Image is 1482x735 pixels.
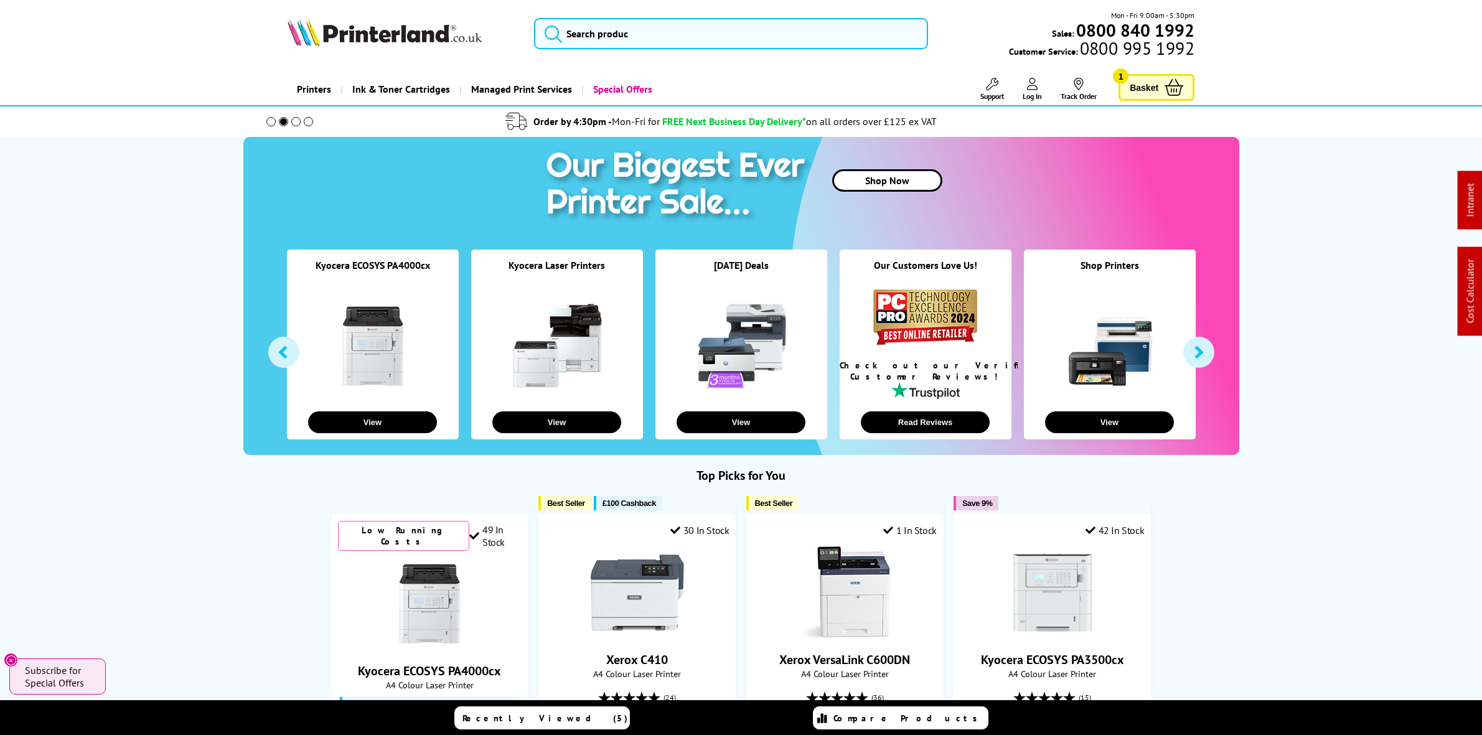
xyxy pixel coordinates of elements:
[603,499,656,508] span: £100 Cashback
[492,411,621,433] button: View
[591,629,684,642] a: Xerox C410
[980,91,1004,101] span: Support
[662,115,806,128] span: FREE Next Business Day Delivery*
[832,169,942,192] a: Shop Now
[962,499,992,508] span: Save 9%
[352,73,450,105] span: Ink & Toner Cartridges
[545,668,729,680] span: A4 Colour Laser Printer
[594,496,662,510] button: £100 Cashback
[833,713,984,724] span: Compare Products
[806,115,937,128] div: on all orders over £125 ex VAT
[1074,24,1194,36] a: 0800 840 1992
[1023,78,1042,101] a: Log In
[1076,19,1194,42] b: 0800 840 1992
[1119,74,1194,101] a: Basket 1
[340,73,459,105] a: Ink & Toner Cartridges
[547,499,585,508] span: Best Seller
[288,19,482,46] img: Printerland Logo
[338,679,522,691] span: A4 Colour Laser Printer
[813,706,988,729] a: Compare Products
[4,653,18,667] button: Close
[454,706,630,729] a: Recently Viewed (5)
[1086,524,1144,536] div: 42 In Stock
[840,259,1011,287] div: Our Customers Love Us!
[1024,259,1196,287] div: Shop Printers
[1111,9,1194,21] span: Mon - Fri 9:00am - 5:30pm
[1079,686,1091,709] span: (15)
[25,664,93,689] span: Subscribe for Special Offers
[591,546,684,639] img: Xerox C410
[883,524,937,536] div: 1 In Stock
[1464,260,1476,324] a: Cost Calculator
[981,652,1124,668] a: Kyocera ECOSYS PA3500cx
[533,115,660,128] span: Order by 4:30pm -
[459,73,581,105] a: Managed Print Services
[462,713,628,724] span: Recently Viewed (5)
[798,546,891,639] img: Xerox VersaLink C600DN
[840,360,1011,382] div: Check out our Verified Customer Reviews!
[308,411,437,433] button: View
[798,629,891,642] a: Xerox VersaLink C600DN
[753,668,937,680] span: A4 Colour Laser Printer
[1464,184,1476,217] a: Intranet
[655,259,827,287] div: [DATE] Deals
[358,663,501,679] a: Kyocera ECOSYS PA4000cx
[755,499,793,508] span: Best Seller
[338,521,470,551] div: Low Running Costs
[383,557,476,650] img: Kyocera ECOSYS PA4000cx
[540,137,817,235] img: printer sale
[1078,42,1194,54] span: 0800 995 1992
[677,411,805,433] button: View
[288,19,518,49] a: Printerland Logo
[1006,546,1099,639] img: Kyocera ECOSYS PA3500cx
[664,686,676,709] span: (24)
[1045,411,1174,433] button: View
[871,686,884,709] span: (36)
[1113,68,1128,84] span: 1
[861,411,990,433] button: Read Reviews
[980,78,1004,101] a: Support
[954,496,998,510] button: Save 9%
[746,496,799,510] button: Best Seller
[1006,629,1099,642] a: Kyocera ECOSYS PA3500cx
[1023,91,1042,101] span: Log In
[581,73,662,105] a: Special Offers
[960,668,1144,680] span: A4 Colour Laser Printer
[383,640,476,653] a: Kyocera ECOSYS PA4000cx
[606,652,668,668] a: Xerox C410
[250,111,1194,133] li: modal_delivery
[612,115,660,128] span: Mon-Fri for
[316,259,430,271] a: Kyocera ECOSYS PA4000cx
[670,524,729,536] div: 30 In Stock
[534,18,927,49] input: Search produc
[1061,78,1097,101] a: Track Order
[779,652,910,668] a: Xerox VersaLink C600DN
[509,259,605,271] a: Kyocera Laser Printers
[1009,42,1194,57] span: Customer Service:
[538,496,591,510] button: Best Seller
[288,73,340,105] a: Printers
[1130,79,1158,96] span: Basket
[1052,27,1074,39] span: Sales:
[469,523,522,548] div: 49 In Stock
